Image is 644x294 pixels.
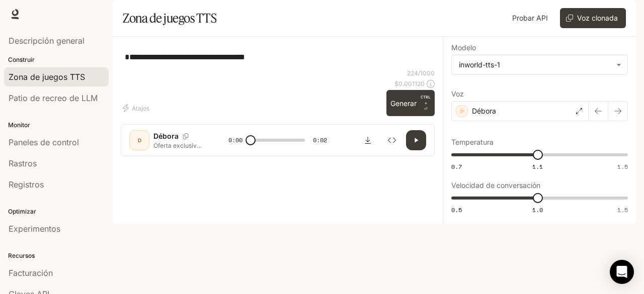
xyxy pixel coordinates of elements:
font: / [418,69,420,77]
button: Descargar audio [358,130,378,150]
font: Velocidad de conversación [451,181,540,189]
font: Débora [472,107,496,115]
font: Temperatura [451,138,494,146]
font: D [138,137,141,143]
font: 1.5 [617,162,628,171]
font: Voz clonada [577,14,618,22]
font: Débora [153,132,179,140]
button: Copiar ID de voz [179,133,193,139]
font: 1.5 [617,206,628,214]
font: Zona de juegos TTS [123,11,216,26]
font: $ [394,80,398,87]
div: Abrir Intercom Messenger [610,260,634,284]
font: 0.5 [451,206,462,214]
font: 0:00 [228,136,243,144]
font: 0.001120 [398,80,425,87]
font: 224 [407,69,418,77]
font: 1.0 [532,206,543,214]
font: ⏎ [424,107,428,111]
font: 1.1 [532,162,543,171]
font: 1000 [420,69,435,77]
button: Atajos [121,100,153,116]
font: 0.7 [451,162,462,171]
font: Generar [390,99,417,108]
font: Modelo [451,43,476,52]
button: Voz clonada [560,8,626,28]
font: Probar API [512,14,548,22]
font: Oferta exclusiva por tiempo limitado. [153,142,202,166]
font: 0:02 [313,136,327,144]
button: Inspeccionar [382,130,402,150]
a: Probar API [508,8,552,28]
font: CTRL + [421,94,431,106]
font: Atajos [132,105,149,112]
div: inworld-tts-1 [452,55,627,74]
font: inworld-tts-1 [459,60,500,69]
button: GenerarCTRL +⏎ [386,90,435,116]
font: Voz [451,89,464,98]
